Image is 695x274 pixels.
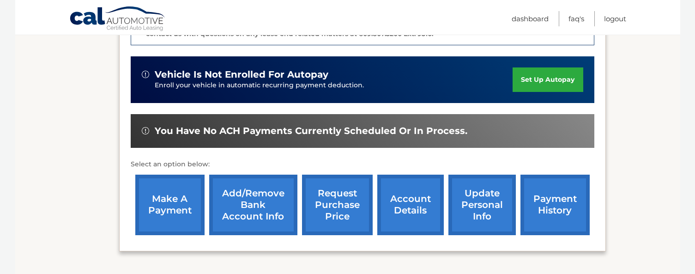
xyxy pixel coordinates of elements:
[377,175,444,235] a: account details
[142,71,149,78] img: alert-white.svg
[448,175,516,235] a: update personal info
[604,11,626,26] a: Logout
[155,80,513,91] p: Enroll your vehicle in automatic recurring payment deduction.
[209,175,297,235] a: Add/Remove bank account info
[131,159,594,170] p: Select an option below:
[69,6,166,33] a: Cal Automotive
[302,175,373,235] a: request purchase price
[142,127,149,134] img: alert-white.svg
[512,11,549,26] a: Dashboard
[513,67,583,92] a: set up autopay
[520,175,590,235] a: payment history
[135,175,205,235] a: make a payment
[568,11,584,26] a: FAQ's
[155,125,467,137] span: You have no ACH payments currently scheduled or in process.
[146,7,588,38] p: The end of your lease is approaching soon. A member of our lease end team will be in touch soon t...
[155,69,328,80] span: vehicle is not enrolled for autopay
